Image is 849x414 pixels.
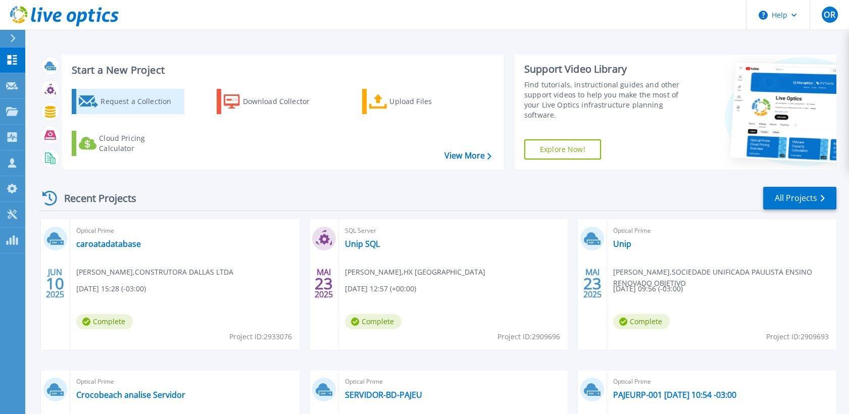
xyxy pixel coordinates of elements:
[613,283,683,294] span: [DATE] 09:56 (-03:00)
[345,390,422,400] a: SERVIDOR-BD-PAJEU
[76,314,133,329] span: Complete
[345,376,562,387] span: Optical Prime
[76,239,141,249] a: caroatadatabase
[72,89,184,114] a: Request a Collection
[524,63,687,76] div: Support Video Library
[766,331,829,342] span: Project ID: 2909693
[497,331,560,342] span: Project ID: 2909696
[524,139,601,160] a: Explore Now!
[583,279,602,288] span: 23
[613,390,736,400] a: PAJEURP-001 [DATE] 10:54 -03:00
[345,314,402,329] span: Complete
[613,376,830,387] span: Optical Prime
[99,133,180,153] div: Cloud Pricing Calculator
[76,390,185,400] a: Crocobeach analise Servidor
[613,267,836,289] span: [PERSON_NAME] , SOCIEDADE UNIFICADA PAULISTA ENSINO RENOVADO OBJETIVO
[45,265,65,302] div: JUN 2025
[72,131,184,156] a: Cloud Pricing Calculator
[345,267,485,278] span: [PERSON_NAME] , HX [GEOGRAPHIC_DATA]
[613,314,670,329] span: Complete
[76,283,146,294] span: [DATE] 15:28 (-03:00)
[613,239,631,249] a: Unip
[315,279,333,288] span: 23
[362,89,475,114] a: Upload Files
[314,265,333,302] div: MAI 2025
[76,267,233,278] span: [PERSON_NAME] , CONSTRUTORA DALLAS LTDA
[345,239,380,249] a: Unip SQL
[229,331,292,342] span: Project ID: 2933076
[39,186,150,211] div: Recent Projects
[524,80,687,120] div: Find tutorials, instructional guides and other support videos to help you make the most of your L...
[101,91,181,112] div: Request a Collection
[824,11,835,19] span: OR
[613,225,830,236] span: Optical Prime
[583,265,602,302] div: MAI 2025
[72,65,491,76] h3: Start a New Project
[763,187,836,210] a: All Projects
[46,279,64,288] span: 10
[76,376,293,387] span: Optical Prime
[444,151,491,161] a: View More
[345,283,416,294] span: [DATE] 12:57 (+00:00)
[76,225,293,236] span: Optical Prime
[243,91,324,112] div: Download Collector
[389,91,470,112] div: Upload Files
[217,89,329,114] a: Download Collector
[345,225,562,236] span: SQL Server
